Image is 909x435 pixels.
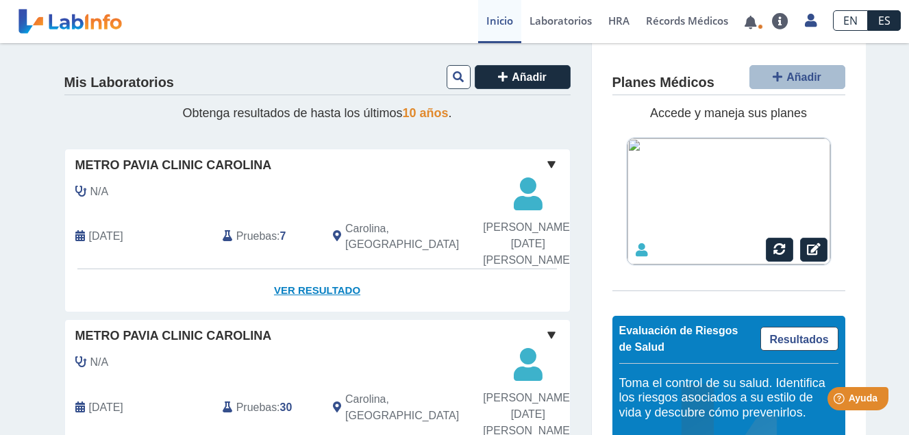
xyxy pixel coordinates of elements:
[182,106,451,120] span: Obtenga resultados de hasta los últimos .
[650,106,807,120] span: Accede y maneja sus planes
[75,156,272,175] span: Metro Pavia Clinic Carolina
[89,399,123,416] span: 2025-08-05
[619,325,738,353] span: Evaluación de Riesgos de Salud
[65,269,570,312] a: Ver Resultado
[64,75,174,91] h4: Mis Laboratorios
[90,184,109,200] span: N/A
[612,75,714,91] h4: Planes Médicos
[236,399,277,416] span: Pruebas
[280,230,286,242] b: 7
[786,71,821,83] span: Añadir
[475,65,571,89] button: Añadir
[868,10,901,31] a: ES
[608,14,630,27] span: HRA
[483,219,573,269] span: [PERSON_NAME] [DATE][PERSON_NAME]
[403,106,449,120] span: 10 años
[212,386,323,429] div: :
[345,221,497,253] span: Carolina, PR
[75,327,272,345] span: Metro Pavia Clinic Carolina
[749,65,845,89] button: Añadir
[787,382,894,420] iframe: Help widget launcher
[833,10,868,31] a: EN
[89,228,123,245] span: 2025-09-19
[236,228,277,245] span: Pruebas
[345,391,497,424] span: Carolina, PR
[280,401,292,413] b: 30
[512,71,547,83] span: Añadir
[760,327,838,351] a: Resultados
[90,354,109,371] span: N/A
[212,215,323,258] div: :
[619,376,838,421] h5: Toma el control de su salud. Identifica los riesgos asociados a su estilo de vida y descubre cómo...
